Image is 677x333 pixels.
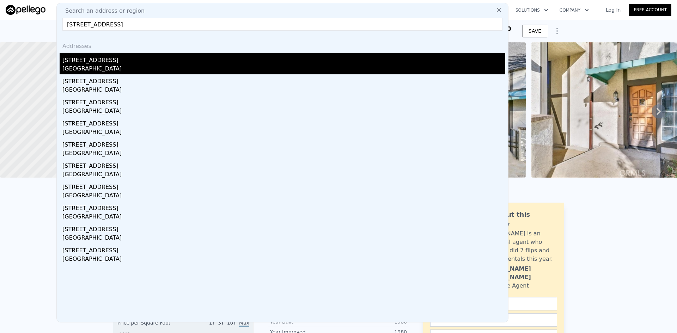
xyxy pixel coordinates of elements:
div: [PERSON_NAME] [PERSON_NAME] [478,265,557,282]
div: [STREET_ADDRESS] [62,74,505,86]
div: Ask about this property [478,210,557,229]
span: 3Y [218,320,224,326]
button: Solutions [510,4,554,17]
div: [GEOGRAPHIC_DATA] [62,149,505,159]
a: Free Account [629,4,671,16]
div: [STREET_ADDRESS] [62,117,505,128]
div: [STREET_ADDRESS] [62,53,505,64]
div: [GEOGRAPHIC_DATA] [62,212,505,222]
div: [STREET_ADDRESS] [62,243,505,255]
span: 10Y [227,320,236,326]
img: Pellego [6,5,45,15]
a: Log In [597,6,629,13]
button: Show Options [550,24,564,38]
button: Company [554,4,594,17]
span: Search an address or region [60,7,145,15]
div: [GEOGRAPHIC_DATA] [62,128,505,138]
div: [GEOGRAPHIC_DATA] [62,234,505,243]
button: SAVE [523,25,547,37]
div: [STREET_ADDRESS] [62,138,505,149]
input: Enter an address, city, region, neighborhood or zip code [62,18,502,31]
div: [STREET_ADDRESS] [62,222,505,234]
div: [GEOGRAPHIC_DATA] [62,170,505,180]
div: Price per Square Foot [117,319,183,331]
div: [STREET_ADDRESS] [62,159,505,170]
div: [STREET_ADDRESS] [62,180,505,191]
div: [STREET_ADDRESS] [62,201,505,212]
div: [GEOGRAPHIC_DATA] [62,191,505,201]
span: 1Y [209,320,215,326]
div: [GEOGRAPHIC_DATA] [62,107,505,117]
div: [PERSON_NAME] is an active local agent who personally did 7 flips and bought 3 rentals this year. [478,229,557,263]
div: [GEOGRAPHIC_DATA] [62,255,505,265]
div: [GEOGRAPHIC_DATA] [62,86,505,95]
span: Max [239,320,249,327]
div: [STREET_ADDRESS] [62,95,505,107]
div: Addresses [60,36,505,53]
div: [GEOGRAPHIC_DATA] [62,64,505,74]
